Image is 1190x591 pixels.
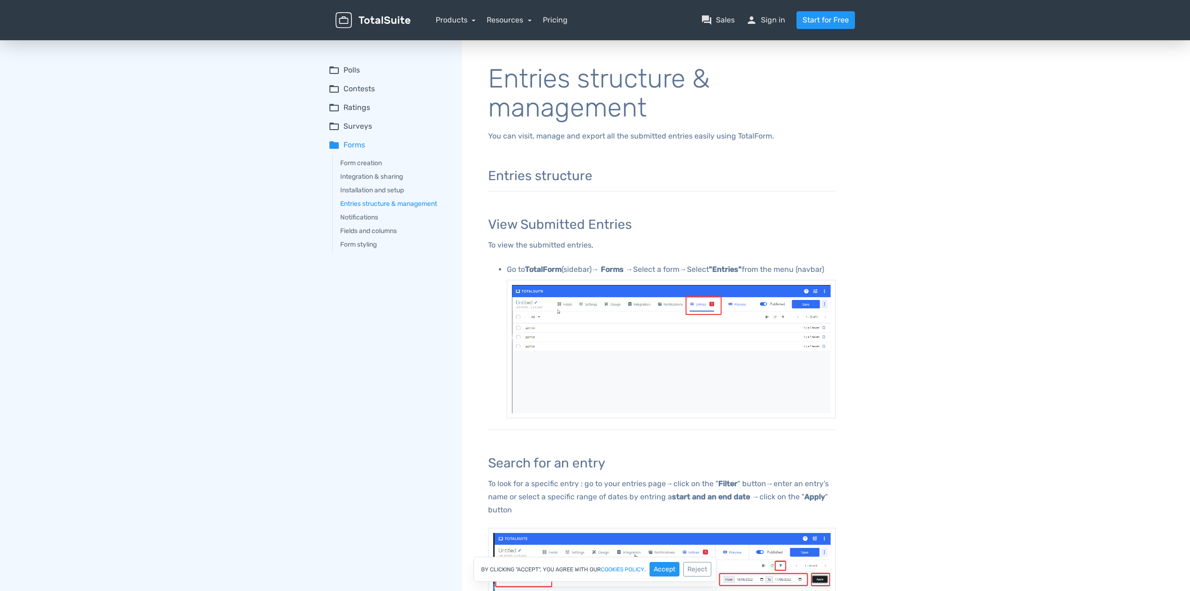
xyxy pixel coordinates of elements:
[340,226,449,236] a: Fields and columns
[329,65,340,76] span: folder_open
[329,83,449,95] summary: folder_openContests
[329,83,340,95] span: folder_open
[672,492,750,501] b: start and an end date
[329,121,340,132] span: folder_open
[329,139,449,151] summary: folderForms
[650,562,679,576] button: Accept
[474,557,716,582] div: By clicking "Accept", you agree with our .
[340,212,449,222] a: Notifications
[746,15,785,26] a: personSign in
[804,492,825,501] b: Apply
[340,172,449,182] a: Integration & sharing
[436,15,476,24] a: Products
[601,567,644,572] a: cookies policy
[336,12,410,29] img: TotalSuite for WordPress
[666,479,673,488] b: →
[488,456,836,471] h3: Search for an entry
[340,240,449,249] a: Form styling
[340,185,449,195] a: Installation and setup
[329,139,340,151] span: folder
[752,492,759,501] b: →
[488,169,836,183] h3: Entries structure
[488,477,836,517] p: To look for a specific entry : go to your entries page click on the " " button enter an entry's n...
[679,265,687,274] b: →
[329,65,449,76] summary: folder_openPolls
[329,102,340,113] span: folder_open
[488,218,836,232] h3: View Submitted Entries
[591,265,633,274] b: → Forms →
[701,15,735,26] a: question_answerSales
[487,15,532,24] a: Resources
[746,15,757,26] span: person
[796,11,855,29] a: Start for Free
[329,102,449,113] summary: folder_openRatings
[766,479,774,488] b: →
[340,199,449,209] a: Entries structure & management
[329,121,449,132] summary: folder_openSurveys
[488,65,836,122] h1: Entries structure & management
[543,15,568,26] a: Pricing
[718,479,737,488] b: Filter
[507,263,836,276] p: Go to (sidebar) Select a form Select from the menu (navbar)
[340,158,449,168] a: Form creation
[507,280,836,418] img: null
[709,265,742,274] b: "Entries"
[488,130,836,143] p: You can visit, manage and export all the submitted entries easily using TotalForm.
[525,265,562,274] b: TotalForm
[683,562,711,576] button: Reject
[488,239,836,252] p: To view the submitted entries,
[701,15,712,26] span: question_answer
